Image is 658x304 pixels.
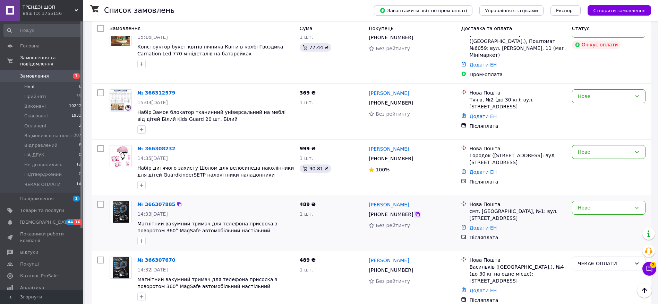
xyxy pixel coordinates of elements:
img: Фото товару [111,145,130,167]
span: 14 [76,181,81,188]
span: [DEMOGRAPHIC_DATA] [20,219,71,225]
a: Магнітний вакумний тримач для телефона присоска з поворотом 360° MagSafe автомобільний настільний... [137,277,277,296]
span: Конструктор букет квітів нічника Квіти в колбі Гвоздика Carnation Led 770 мінідеталів на батарейках [137,44,283,56]
span: 0 [79,171,81,178]
a: Додати ЕН [469,225,497,231]
span: Статус [572,26,590,31]
a: Додати ЕН [469,169,497,175]
a: Додати ЕН [469,62,497,68]
img: Фото товару [113,257,129,278]
span: 489 ₴ [300,257,316,263]
div: Нове [578,92,631,100]
div: Васильків ([GEOGRAPHIC_DATA].), №4 (до 30 кг на одне місце): [STREET_ADDRESS] [469,263,566,284]
img: Фото товару [110,90,131,111]
a: № 366312579 [137,90,175,96]
a: Створити замовлення [581,7,651,13]
a: № 366307670 [137,257,175,263]
div: Післяплата [469,123,566,129]
span: Головна [20,43,40,49]
div: Нова Пошта [469,257,566,263]
span: 1 шт. [300,100,313,105]
a: Фото товару [110,201,132,223]
span: 15:16[DATE] [137,34,168,40]
span: 1 [73,196,80,202]
span: 16 [74,219,82,225]
div: 90.81 ₴ [300,164,331,173]
span: 6 [79,142,81,149]
span: ЧЕКАЄ ОПЛАТИ [24,181,61,188]
a: [PERSON_NAME] [369,90,409,97]
span: Нові [24,84,34,90]
h1: Список замовлень [104,6,174,15]
a: [PERSON_NAME] [369,145,409,152]
div: ЧЕКАЄ ОПЛАТИ [578,260,631,267]
span: Доставка та оплата [461,26,512,31]
span: Підтверджений [24,171,62,178]
span: 10247 [69,103,81,109]
span: Без рейтингу [376,46,410,51]
div: Нова Пошта [469,145,566,152]
div: смт. [GEOGRAPHIC_DATA], №1: вул. [STREET_ADDRESS] [469,208,566,222]
span: 100% [376,167,390,172]
span: 6 [79,84,81,90]
button: Чат з покупцем3 [642,262,656,276]
span: 7 [73,73,80,79]
span: Виконані [24,103,46,109]
div: Нове [578,148,631,156]
div: Нова Пошта [469,89,566,96]
span: 59 [76,93,81,100]
a: Набір Замок блокатор тканинний універсальний на меблі від дітей Білий Kids Guard 20 шт. Білий [137,109,285,122]
div: Очікує оплати [572,41,621,49]
span: Відмовився на пошті [24,133,74,139]
span: Повідомлення [20,196,54,202]
div: Післяплата [469,297,566,304]
span: 1 шт. [300,211,313,217]
span: Завантажити звіт по пром-оплаті [379,7,467,14]
span: 44 [66,219,74,225]
span: Відправлений [24,142,58,149]
span: Каталог ProSale [20,273,58,279]
span: Без рейтингу [376,278,410,284]
div: Нова Пошта [469,201,566,208]
div: Городок ([STREET_ADDRESS]: вул. [STREET_ADDRESS] [469,152,566,166]
span: Без рейтингу [376,223,410,228]
a: № 366307885 [137,202,175,207]
span: Замовлення [20,73,49,79]
span: Товари та послуги [20,207,64,214]
span: Показники роботи компанії [20,231,64,243]
a: № 366308232 [137,146,175,151]
span: 14:35[DATE] [137,155,168,161]
div: Пром-оплата [469,71,566,78]
span: 307 [74,133,81,139]
span: 14:32[DATE] [137,267,168,272]
span: 1 шт. [300,267,313,272]
a: Фото товару [110,257,132,279]
span: Скасовані [24,113,48,119]
a: Фото товару [110,145,132,167]
div: [PHONE_NUMBER] [367,33,415,42]
img: Фото товару [113,201,129,223]
span: 0 [79,152,81,158]
a: Магнітний вакумний тримач для телефона присоска з поворотом 360° MagSafe автомобільний настільний... [137,221,277,240]
div: Післяплата [469,178,566,185]
a: Додати ЕН [469,114,497,119]
div: [PHONE_NUMBER] [367,265,415,275]
button: Завантажити звіт по пром-оплаті [374,5,472,16]
a: Додати ЕН [469,288,497,293]
button: Наверх [637,283,652,298]
span: 1 шт. [300,34,313,40]
span: Відгуки [20,249,38,256]
div: 77.44 ₴ [300,43,331,52]
div: [PHONE_NUMBER] [367,98,415,108]
span: 999 ₴ [300,146,316,151]
a: Набір дитячого захисту Шолом для велосипеда наколінники для дітей GuardkinderSETP налокітники нал... [137,165,294,185]
span: 14:33[DATE] [137,211,168,217]
span: Покупці [20,261,39,267]
span: НА ДРУК [24,152,44,158]
div: Нове [578,204,631,212]
span: 1 шт. [300,155,313,161]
